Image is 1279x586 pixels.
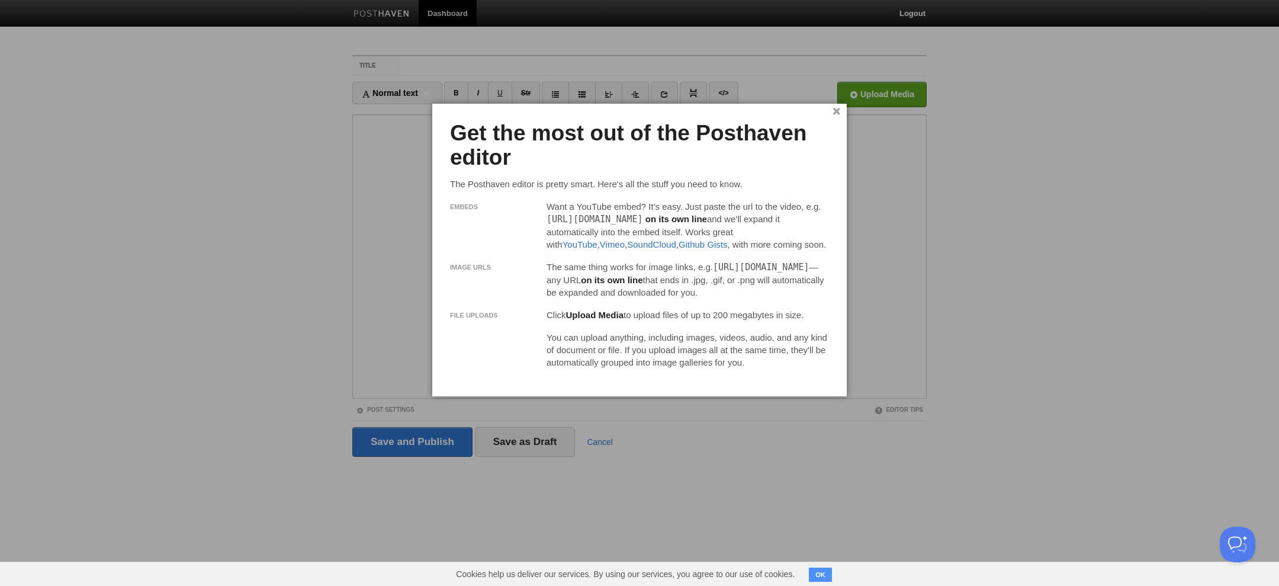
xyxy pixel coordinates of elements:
a: SoundCloud [627,239,676,249]
iframe: Help Scout Beacon - Open [1220,527,1255,562]
p: The same thing works for image links, e.g. — any URL that ends in .jpg, .gif, or .png will automa... [547,261,829,299]
strong: Upload Media [566,310,624,320]
h3: File Uploads [450,312,539,319]
a: × [833,108,840,115]
tt: [URL][DOMAIN_NAME] [713,262,809,273]
a: YouTube [563,239,597,249]
strong: on its own line [581,275,642,285]
tt: [URL][DOMAIN_NAME] [547,214,643,225]
p: Click to upload files of up to 200 megabytes in size. [547,309,829,321]
a: Github Gists [679,239,728,249]
h3: Embeds [450,203,539,210]
p: You can upload anything, including images, videos, audio, and any kind of document or file. If yo... [547,331,829,369]
span: Cookies help us deliver our services. By using our services, you agree to our use of cookies. [444,562,806,586]
a: Vimeo [600,239,625,249]
button: OK [809,568,832,582]
p: The Posthaven editor is pretty smart. Here's all the stuff you need to know. [450,178,829,190]
h2: Get the most out of the Posthaven editor [450,121,829,169]
h3: Image URLS [450,264,539,271]
p: Want a YouTube embed? It's easy. Just paste the url to the video, e.g. and we'll expand it automa... [547,200,829,251]
strong: on its own line [645,214,707,224]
